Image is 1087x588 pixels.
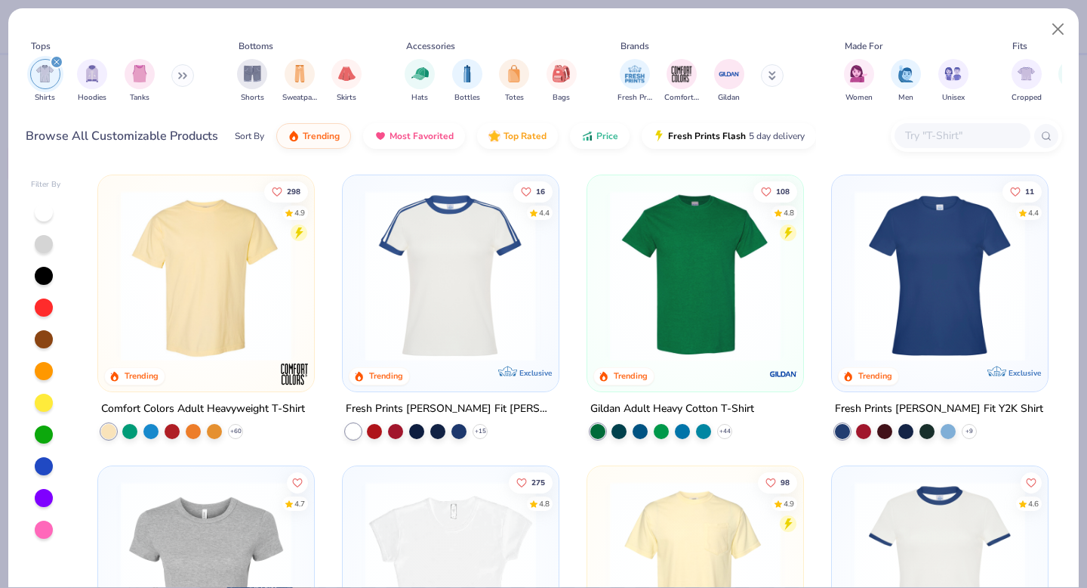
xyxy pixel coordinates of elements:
div: Tops [31,39,51,53]
img: flash.gif [653,130,665,142]
img: Totes Image [506,65,522,82]
span: 108 [776,187,790,195]
button: filter button [452,59,482,104]
span: Bottles [454,92,480,104]
img: Gildan Image [718,63,741,85]
div: Bottoms [239,39,273,53]
div: Comfort Colors Adult Heavyweight T-Shirt [101,400,305,419]
span: Women [845,92,873,104]
img: c7959168-479a-4259-8c5e-120e54807d6b [787,190,973,361]
div: 4.8 [784,207,794,218]
span: Shirts [35,92,55,104]
span: Comfort Colors [664,92,699,104]
img: e5540c4d-e74a-4e58-9a52-192fe86bec9f [358,190,543,361]
button: filter button [30,59,60,104]
button: filter button [331,59,362,104]
img: 029b8af0-80e6-406f-9fdc-fdf898547912 [113,190,299,361]
span: Exclusive [1008,368,1040,378]
button: Like [288,472,309,493]
span: Skirts [337,92,356,104]
div: filter for Bags [547,59,577,104]
button: Like [758,472,797,493]
div: Gildan Adult Heavy Cotton T-Shirt [590,400,754,419]
span: Top Rated [503,130,547,142]
div: filter for Skirts [331,59,362,104]
button: filter button [547,59,577,104]
button: filter button [282,59,317,104]
img: Bottles Image [459,65,476,82]
img: Comfort Colors Image [670,63,693,85]
div: Fresh Prints [PERSON_NAME] Fit Y2K Shirt [835,400,1043,419]
button: filter button [844,59,874,104]
button: filter button [617,59,652,104]
div: filter for Women [844,59,874,104]
span: Fresh Prints [617,92,652,104]
div: 4.9 [784,498,794,509]
button: Trending [276,123,351,149]
span: Tanks [130,92,149,104]
span: 16 [536,187,545,195]
button: Like [509,472,553,493]
span: 275 [531,478,545,486]
span: + 60 [230,427,242,436]
span: Price [596,130,618,142]
span: 11 [1025,187,1034,195]
img: trending.gif [288,130,300,142]
button: Price [570,123,630,149]
div: Accessories [406,39,455,53]
span: + 9 [965,427,973,436]
span: Bags [553,92,570,104]
div: filter for Hats [405,59,435,104]
img: most_fav.gif [374,130,386,142]
span: Sweatpants [282,92,317,104]
button: Most Favorited [363,123,465,149]
div: 4.4 [539,207,550,218]
span: 98 [781,478,790,486]
img: Fresh Prints Image [624,63,646,85]
img: Unisex Image [944,65,962,82]
button: filter button [891,59,921,104]
button: filter button [714,59,744,104]
span: Trending [303,130,340,142]
div: filter for Sweatpants [282,59,317,104]
span: Unisex [942,92,965,104]
div: filter for Fresh Prints [617,59,652,104]
button: filter button [125,59,155,104]
img: Women Image [850,65,867,82]
button: filter button [664,59,699,104]
button: filter button [77,59,107,104]
div: filter for Totes [499,59,529,104]
img: Hats Image [411,65,429,82]
span: 298 [288,187,301,195]
button: Fresh Prints Flash5 day delivery [642,123,816,149]
div: filter for Comfort Colors [664,59,699,104]
div: Filter By [31,179,61,190]
img: Bags Image [553,65,569,82]
div: filter for Hoodies [77,59,107,104]
img: Sweatpants Image [291,65,308,82]
div: 4.8 [539,498,550,509]
button: filter button [499,59,529,104]
div: Fresh Prints [PERSON_NAME] Fit [PERSON_NAME] Shirt with Stripes [346,400,556,419]
button: Close [1044,15,1073,44]
span: Hoodies [78,92,106,104]
button: Like [1021,472,1042,493]
span: Men [898,92,913,104]
span: Most Favorited [390,130,454,142]
img: TopRated.gif [488,130,500,142]
div: filter for Shorts [237,59,267,104]
div: filter for Unisex [938,59,968,104]
button: Like [1002,181,1042,202]
span: Cropped [1012,92,1042,104]
button: filter button [405,59,435,104]
span: 5 day delivery [749,128,805,145]
div: Fits [1012,39,1027,53]
img: Tanks Image [131,65,148,82]
img: Shirts Image [36,65,54,82]
div: filter for Men [891,59,921,104]
img: Skirts Image [338,65,356,82]
span: Exclusive [519,368,552,378]
span: + 44 [719,427,730,436]
img: 6a9a0a85-ee36-4a89-9588-981a92e8a910 [847,190,1033,361]
div: 4.9 [295,207,306,218]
